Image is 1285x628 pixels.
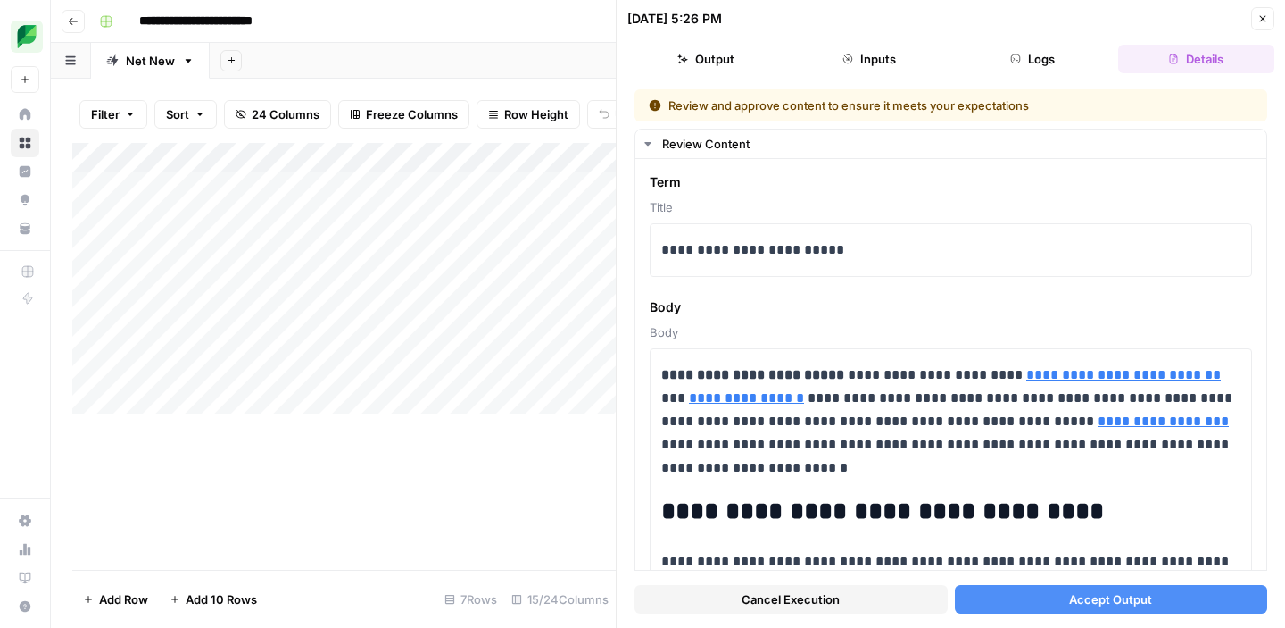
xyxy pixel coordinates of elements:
[634,585,948,614] button: Cancel Execution
[366,105,458,123] span: Freeze Columns
[91,105,120,123] span: Filter
[650,298,1252,316] span: Body
[79,100,147,129] button: Filter
[477,100,580,129] button: Row Height
[252,105,319,123] span: 24 Columns
[91,43,210,79] a: Net New
[504,105,568,123] span: Row Height
[224,100,331,129] button: 24 Columns
[650,173,1252,191] span: Term
[186,590,257,608] span: Add 10 Rows
[11,129,39,157] a: Browse
[11,157,39,186] a: Insights
[338,100,469,129] button: Freeze Columns
[955,585,1268,614] button: Accept Output
[662,135,1256,153] div: Review Content
[627,45,783,73] button: Output
[742,590,840,608] span: Cancel Execution
[504,585,616,614] div: 15/24 Columns
[627,10,722,28] div: [DATE] 5:26 PM
[11,14,39,59] button: Workspace: SproutSocial
[587,100,657,129] button: Undo
[99,590,148,608] span: Add Row
[154,100,217,129] button: Sort
[166,105,189,123] span: Sort
[955,45,1111,73] button: Logs
[635,130,1266,158] button: Review Content
[791,45,947,73] button: Inputs
[650,198,1252,216] span: Title
[1118,45,1274,73] button: Details
[11,507,39,535] a: Settings
[159,585,268,614] button: Add 10 Rows
[650,323,1252,341] span: Body
[11,21,43,53] img: SproutSocial Logo
[11,214,39,243] a: Your Data
[649,96,1141,114] div: Review and approve content to ensure it meets your expectations
[11,535,39,564] a: Usage
[11,186,39,214] a: Opportunities
[72,585,159,614] button: Add Row
[437,585,504,614] div: 7 Rows
[11,592,39,621] button: Help + Support
[11,100,39,129] a: Home
[126,52,175,70] div: Net New
[1069,590,1152,608] span: Accept Output
[11,564,39,592] a: Learning Hub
